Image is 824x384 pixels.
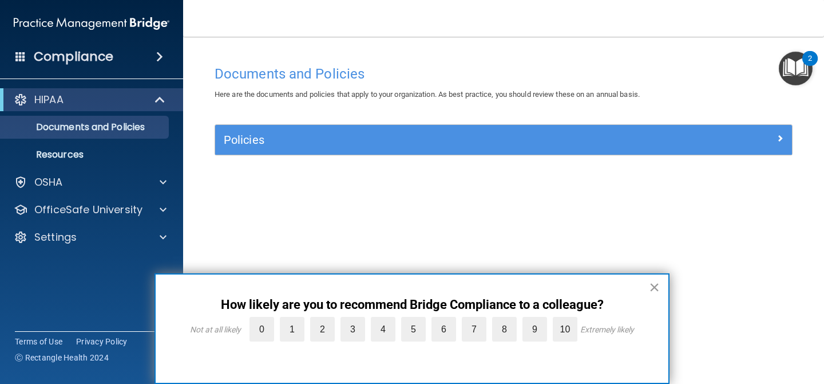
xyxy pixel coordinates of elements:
[626,303,810,348] iframe: Drift Widget Chat Controller
[7,122,164,133] p: Documents and Policies
[522,317,547,342] label: 9
[310,317,335,342] label: 2
[649,278,660,296] button: Close
[179,297,645,312] p: How likely are you to recommend Bridge Compliance to a colleague?
[779,52,813,85] button: Open Resource Center, 2 new notifications
[280,317,304,342] label: 1
[492,317,517,342] label: 8
[34,203,142,217] p: OfficeSafe University
[340,317,365,342] label: 3
[580,325,634,334] div: Extremely likely
[7,149,164,160] p: Resources
[34,230,77,244] p: Settings
[34,175,63,189] p: OSHA
[224,134,639,146] h5: Policies
[215,90,640,99] span: Here are the documents and policies that apply to your organization. As best practice, you should...
[76,336,128,347] a: Privacy Policy
[15,336,62,347] a: Terms of Use
[249,317,274,342] label: 0
[553,317,577,342] label: 10
[215,66,793,81] h4: Documents and Policies
[14,12,169,35] img: PMB logo
[808,58,812,73] div: 2
[371,317,395,342] label: 4
[34,93,64,107] p: HIPAA
[401,317,426,342] label: 5
[462,317,486,342] label: 7
[15,352,109,363] span: Ⓒ Rectangle Health 2024
[190,325,241,334] div: Not at all likely
[431,317,456,342] label: 6
[34,49,113,65] h4: Compliance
